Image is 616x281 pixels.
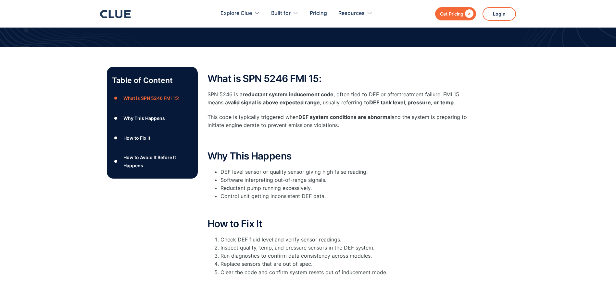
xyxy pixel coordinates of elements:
[112,113,120,123] div: ●
[112,93,120,103] div: ●
[338,3,372,24] div: Resources
[207,204,467,212] p: ‍
[220,176,467,184] li: Software interpreting out-of-range signals.
[207,151,467,161] h2: Why This Happens
[220,252,467,260] li: Run diagnostics to confirm data consistency across modules.
[435,7,476,20] a: Get Pricing
[112,133,120,143] div: ●
[228,99,320,106] strong: valid signal is above expected range
[112,157,120,166] div: ●
[207,90,467,107] p: SPN 5246 is a , often tied to DEF or aftertreatment failure. FMI 15 means a , usually referring to .
[243,91,333,98] strong: reductant system inducement code
[220,192,467,200] li: Control unit getting inconsistent DEF data.
[220,244,467,252] li: Inspect quality, temp, and pressure sensors in the DEF system.
[440,10,463,18] div: Get Pricing
[220,3,252,24] div: Explore Clue
[483,7,516,21] a: Login
[123,114,165,122] div: Why This Happens
[463,10,473,18] div: 
[220,236,467,244] li: Check DEF fluid level and verify sensor readings.
[207,136,467,144] p: ‍
[220,168,467,176] li: DEF level sensor or quality sensor giving high false reading.
[220,3,260,24] div: Explore Clue
[123,134,150,142] div: How to Fix It
[112,133,193,143] a: ●How to Fix It
[220,184,467,192] li: Reductant pump running excessively.
[207,73,467,84] h2: What is SPN 5246 FMI 15:
[123,94,179,102] div: What is SPN 5246 FMI 15:
[271,3,291,24] div: Built for
[310,3,327,24] a: Pricing
[338,3,365,24] div: Resources
[220,260,467,268] li: Replace sensors that are out of spec.
[220,268,467,276] li: Clear the code and confirm system resets out of inducement mode.
[298,114,392,120] strong: DEF system conditions are abnormal
[207,113,467,129] p: This code is typically triggered when and the system is preparing to initiate engine derate to pr...
[369,99,454,106] strong: DEF tank level, pressure, or temp
[271,3,298,24] div: Built for
[112,153,193,170] a: ●How to Avoid It Before It Happens
[112,75,193,86] p: Table of Content
[123,153,192,170] div: How to Avoid It Before It Happens
[112,93,193,103] a: ●What is SPN 5246 FMI 15:
[112,113,193,123] a: ●Why This Happens
[207,218,467,229] h2: How to Fix It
